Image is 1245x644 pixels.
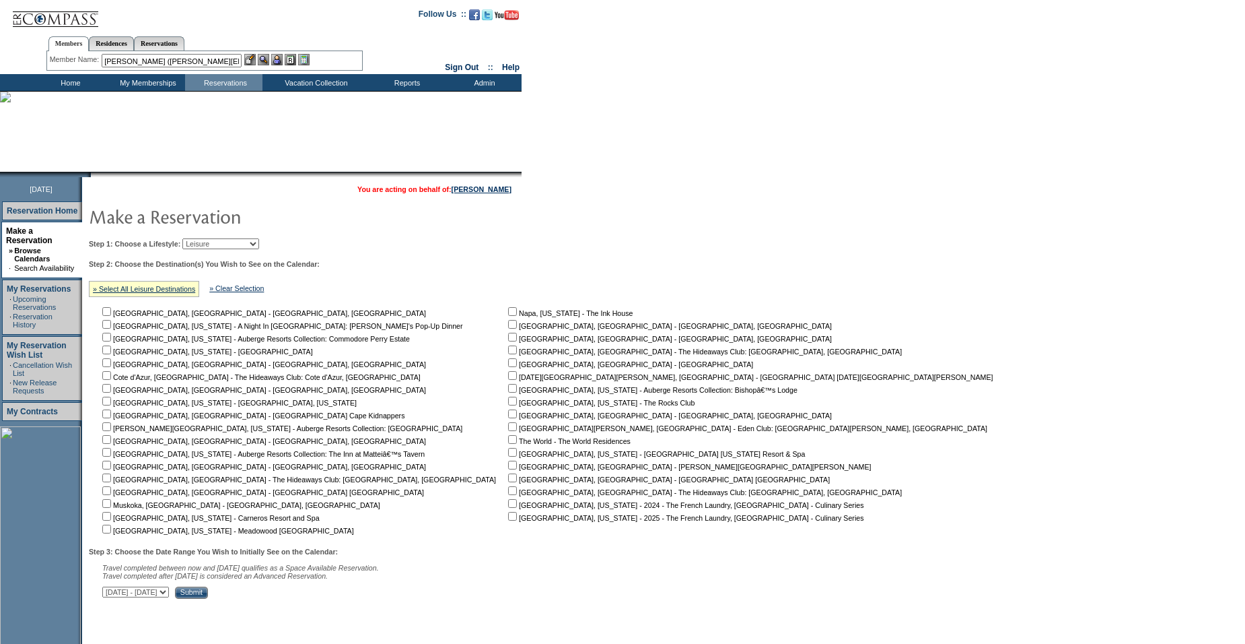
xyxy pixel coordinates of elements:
[100,412,404,420] nobr: [GEOGRAPHIC_DATA], [GEOGRAPHIC_DATA] - [GEOGRAPHIC_DATA] Cape Kidnappers
[505,386,797,394] nobr: [GEOGRAPHIC_DATA], [US_STATE] - Auberge Resorts Collection: Bishopâ€™s Lodge
[100,501,380,509] nobr: Muskoka, [GEOGRAPHIC_DATA] - [GEOGRAPHIC_DATA], [GEOGRAPHIC_DATA]
[9,379,11,395] td: ·
[505,412,832,420] nobr: [GEOGRAPHIC_DATA], [GEOGRAPHIC_DATA] - [GEOGRAPHIC_DATA], [GEOGRAPHIC_DATA]
[30,185,52,193] span: [DATE]
[505,360,753,368] nobr: [GEOGRAPHIC_DATA], [GEOGRAPHIC_DATA] - [GEOGRAPHIC_DATA]
[505,373,993,381] nobr: [DATE][GEOGRAPHIC_DATA][PERSON_NAME], [GEOGRAPHIC_DATA] - [GEOGRAPHIC_DATA] [DATE][GEOGRAPHIC_DAT...
[452,185,511,193] a: [PERSON_NAME]
[505,463,871,471] nobr: [GEOGRAPHIC_DATA], [GEOGRAPHIC_DATA] - [PERSON_NAME][GEOGRAPHIC_DATA][PERSON_NAME]
[505,399,695,407] nobr: [GEOGRAPHIC_DATA], [US_STATE] - The Rocks Club
[100,386,426,394] nobr: [GEOGRAPHIC_DATA], [GEOGRAPHIC_DATA] - [GEOGRAPHIC_DATA], [GEOGRAPHIC_DATA]
[505,450,805,458] nobr: [GEOGRAPHIC_DATA], [US_STATE] - [GEOGRAPHIC_DATA] [US_STATE] Resort & Spa
[445,63,478,72] a: Sign Out
[444,74,522,91] td: Admin
[100,476,496,484] nobr: [GEOGRAPHIC_DATA], [GEOGRAPHIC_DATA] - The Hideaways Club: [GEOGRAPHIC_DATA], [GEOGRAPHIC_DATA]
[505,322,832,330] nobr: [GEOGRAPHIC_DATA], [GEOGRAPHIC_DATA] - [GEOGRAPHIC_DATA], [GEOGRAPHIC_DATA]
[209,284,264,292] a: » Clear Selection
[30,74,108,91] td: Home
[89,240,180,248] b: Step 1: Choose a Lifestyle:
[495,13,519,22] a: Subscribe to our YouTube Channel
[48,36,90,51] a: Members
[357,185,511,193] font: You are acting on behalf of:
[86,172,91,177] img: promoShadowLeftCorner.gif
[9,264,13,272] td: ·
[7,341,67,360] a: My Reservation Wish List
[13,379,57,395] a: New Release Requests
[505,488,902,496] nobr: [GEOGRAPHIC_DATA], [GEOGRAPHIC_DATA] - The Hideaways Club: [GEOGRAPHIC_DATA], [GEOGRAPHIC_DATA]
[93,285,195,293] a: » Select All Leisure Destinations
[367,74,444,91] td: Reports
[244,54,256,65] img: b_edit.gif
[100,360,426,368] nobr: [GEOGRAPHIC_DATA], [GEOGRAPHIC_DATA] - [GEOGRAPHIC_DATA], [GEOGRAPHIC_DATA]
[13,361,72,377] a: Cancellation Wish List
[100,373,421,381] nobr: Cote d'Azur, [GEOGRAPHIC_DATA] - The Hideaways Club: Cote d'Azur, [GEOGRAPHIC_DATA]
[419,8,466,24] td: Follow Us ::
[102,564,379,572] span: Travel completed between now and [DATE] qualifies as a Space Available Reservation.
[102,572,328,580] nobr: Travel completed after [DATE] is considered an Advanced Reservation.
[100,450,425,458] nobr: [GEOGRAPHIC_DATA], [US_STATE] - Auberge Resorts Collection: The Inn at Matteiâ€™s Tavern
[505,309,633,317] nobr: Napa, [US_STATE] - The Ink House
[488,63,493,72] span: ::
[298,54,310,65] img: b_calculator.gif
[100,437,426,445] nobr: [GEOGRAPHIC_DATA], [GEOGRAPHIC_DATA] - [GEOGRAPHIC_DATA], [GEOGRAPHIC_DATA]
[100,348,313,356] nobr: [GEOGRAPHIC_DATA], [US_STATE] - [GEOGRAPHIC_DATA]
[14,247,50,263] a: Browse Calendars
[100,488,424,496] nobr: [GEOGRAPHIC_DATA], [GEOGRAPHIC_DATA] - [GEOGRAPHIC_DATA] [GEOGRAPHIC_DATA]
[285,54,296,65] img: Reservations
[13,313,52,329] a: Reservation History
[505,514,863,522] nobr: [GEOGRAPHIC_DATA], [US_STATE] - 2025 - The French Laundry, [GEOGRAPHIC_DATA] - Culinary Series
[495,10,519,20] img: Subscribe to our YouTube Channel
[89,203,358,230] img: pgTtlMakeReservation.gif
[13,295,56,311] a: Upcoming Reservations
[505,437,631,445] nobr: The World - The World Residences
[7,407,58,416] a: My Contracts
[482,9,493,20] img: Follow us on Twitter
[50,54,102,65] div: Member Name:
[502,63,520,72] a: Help
[89,36,134,51] a: Residences
[100,527,354,535] nobr: [GEOGRAPHIC_DATA], [US_STATE] - Meadowood [GEOGRAPHIC_DATA]
[100,309,426,317] nobr: [GEOGRAPHIC_DATA], [GEOGRAPHIC_DATA] - [GEOGRAPHIC_DATA], [GEOGRAPHIC_DATA]
[134,36,184,51] a: Reservations
[175,587,208,599] input: Submit
[469,9,480,20] img: Become our fan on Facebook
[14,264,74,272] a: Search Availability
[505,335,832,343] nobr: [GEOGRAPHIC_DATA], [GEOGRAPHIC_DATA] - [GEOGRAPHIC_DATA], [GEOGRAPHIC_DATA]
[100,463,426,471] nobr: [GEOGRAPHIC_DATA], [GEOGRAPHIC_DATA] - [GEOGRAPHIC_DATA], [GEOGRAPHIC_DATA]
[9,247,13,255] b: »
[258,54,269,65] img: View
[9,295,11,311] td: ·
[271,54,283,65] img: Impersonate
[505,348,902,356] nobr: [GEOGRAPHIC_DATA], [GEOGRAPHIC_DATA] - The Hideaways Club: [GEOGRAPHIC_DATA], [GEOGRAPHIC_DATA]
[108,74,185,91] td: My Memberships
[100,399,357,407] nobr: [GEOGRAPHIC_DATA], [US_STATE] - [GEOGRAPHIC_DATA], [US_STATE]
[100,514,320,522] nobr: [GEOGRAPHIC_DATA], [US_STATE] - Carneros Resort and Spa
[9,313,11,329] td: ·
[100,424,462,432] nobr: [PERSON_NAME][GEOGRAPHIC_DATA], [US_STATE] - Auberge Resorts Collection: [GEOGRAPHIC_DATA]
[469,13,480,22] a: Become our fan on Facebook
[9,361,11,377] td: ·
[6,226,52,245] a: Make a Reservation
[100,335,410,343] nobr: [GEOGRAPHIC_DATA], [US_STATE] - Auberge Resorts Collection: Commodore Perry Estate
[89,548,338,556] b: Step 3: Choose the Date Range You Wish to Initially See on the Calendar:
[505,424,987,432] nobr: [GEOGRAPHIC_DATA][PERSON_NAME], [GEOGRAPHIC_DATA] - Eden Club: [GEOGRAPHIC_DATA][PERSON_NAME], [G...
[7,206,77,216] a: Reservation Home
[482,13,493,22] a: Follow us on Twitter
[100,322,463,330] nobr: [GEOGRAPHIC_DATA], [US_STATE] - A Night In [GEOGRAPHIC_DATA]: [PERSON_NAME]'s Pop-Up Dinner
[185,74,262,91] td: Reservations
[505,501,863,509] nobr: [GEOGRAPHIC_DATA], [US_STATE] - 2024 - The French Laundry, [GEOGRAPHIC_DATA] - Culinary Series
[91,172,92,177] img: blank.gif
[505,476,830,484] nobr: [GEOGRAPHIC_DATA], [GEOGRAPHIC_DATA] - [GEOGRAPHIC_DATA] [GEOGRAPHIC_DATA]
[89,260,320,268] b: Step 2: Choose the Destination(s) You Wish to See on the Calendar:
[7,284,71,294] a: My Reservations
[262,74,367,91] td: Vacation Collection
